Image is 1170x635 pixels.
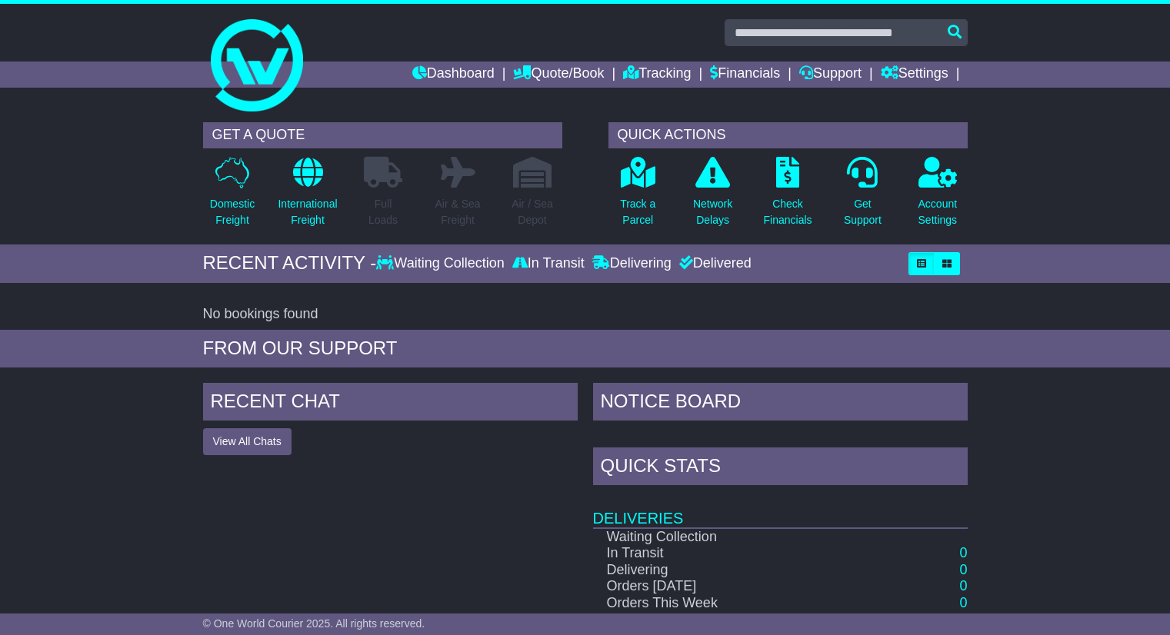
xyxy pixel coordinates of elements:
div: Delivering [588,255,675,272]
span: © One World Courier 2025. All rights reserved. [203,617,425,630]
div: Quick Stats [593,447,968,489]
a: Financials [710,62,780,88]
a: 0 [959,578,967,593]
a: CheckFinancials [763,156,813,237]
div: Delivered [675,255,752,272]
td: Orders This Month [593,612,865,629]
p: Air / Sea Depot [512,196,553,228]
a: Quote/Book [513,62,604,88]
a: 0 [959,612,967,627]
div: RECENT ACTIVITY - [203,252,377,274]
a: Track aParcel [619,156,656,237]
td: Waiting Collection [593,528,865,546]
p: Account Settings [918,196,958,228]
p: Air & Sea Freight [435,196,480,228]
td: Orders [DATE] [593,578,865,595]
div: QUICK ACTIONS [608,122,968,148]
div: NOTICE BOARD [593,383,968,424]
a: Dashboard [412,62,495,88]
a: 0 [959,595,967,610]
a: NetworkDelays [692,156,733,237]
a: Tracking [623,62,691,88]
a: AccountSettings [918,156,958,237]
button: View All Chats [203,428,292,455]
p: Domestic Freight [210,196,255,228]
p: Network Delays [693,196,732,228]
td: Delivering [593,562,865,579]
p: Track a Parcel [620,196,655,228]
td: In Transit [593,545,865,562]
div: In Transit [508,255,588,272]
a: 0 [959,562,967,577]
p: Get Support [844,196,882,228]
td: Orders This Week [593,595,865,612]
div: No bookings found [203,306,968,323]
a: Settings [881,62,948,88]
div: RECENT CHAT [203,383,578,424]
a: DomesticFreight [209,156,255,237]
a: InternationalFreight [277,156,338,237]
p: International Freight [278,196,337,228]
a: 0 [959,545,967,560]
p: Full Loads [364,196,402,228]
a: GetSupport [843,156,882,237]
div: Waiting Collection [376,255,508,272]
div: GET A QUOTE [203,122,562,148]
div: FROM OUR SUPPORT [203,337,968,360]
a: Support [799,62,862,88]
td: Deliveries [593,489,968,528]
p: Check Financials [764,196,812,228]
